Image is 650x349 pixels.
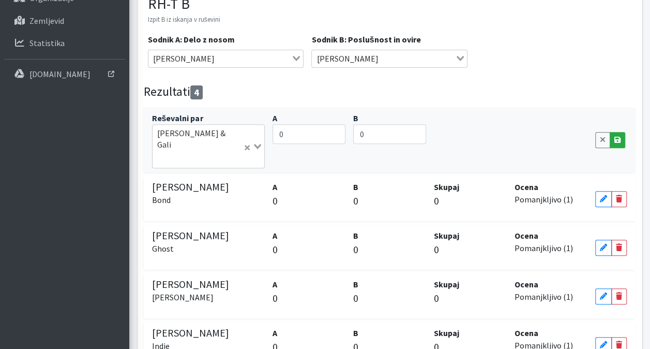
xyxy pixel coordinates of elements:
strong: B [353,279,358,289]
strong: Skupaj [434,230,459,241]
a: Zemljevid [4,10,125,31]
strong: A [273,182,277,192]
strong: Ocena [515,230,538,241]
strong: Ocena [515,182,538,192]
h5: [PERSON_NAME] [152,278,265,303]
strong: Ocena [515,279,538,289]
strong: B [353,328,358,338]
strong: A [273,230,277,241]
label: Sodnik A: Delo z nosom [148,33,235,46]
p: 0 [434,193,507,209]
h4: Rezultati [144,84,203,100]
small: Ghost [152,243,174,254]
p: Pomanjkljivo (1) [515,290,587,303]
strong: Ocena [515,328,538,338]
strong: A [273,279,277,289]
p: 0 [353,290,426,306]
input: Search for option [382,52,454,65]
p: 0 [353,242,426,257]
span: 4 [190,85,203,99]
span: [PERSON_NAME] [314,52,381,65]
h5: [PERSON_NAME] [152,181,265,206]
div: Search for option [152,124,265,168]
p: 0 [434,290,507,306]
p: Zemljevid [29,16,64,26]
small: [PERSON_NAME] [152,292,214,302]
strong: B [353,182,358,192]
p: 0 [434,242,507,257]
strong: A [273,113,277,123]
p: Pomanjkljivo (1) [515,242,587,254]
label: Sodnik B: Poslušnost in ovire [311,33,420,46]
small: Bond [152,195,171,205]
p: 0 [273,242,345,257]
p: 0 [353,193,426,209]
strong: Skupaj [434,182,459,192]
strong: Skupaj [434,328,459,338]
span: [PERSON_NAME] [150,52,217,65]
span: [PERSON_NAME] & Gali [155,127,241,151]
strong: B [353,113,358,123]
div: Search for option [311,50,467,67]
h5: [PERSON_NAME] [152,229,265,254]
a: [DOMAIN_NAME] [4,64,125,84]
p: 0 [273,290,345,306]
input: Search for option [218,52,291,65]
button: Clear Selected [245,140,250,153]
small: Izpit B iz iskanja v ruševini [148,15,220,23]
p: [DOMAIN_NAME] [29,69,90,79]
div: Search for option [148,50,304,67]
strong: B [353,230,358,241]
a: Statistika [4,33,125,53]
p: Pomanjkljivo (1) [515,193,587,206]
strong: A [273,328,277,338]
strong: Reševalni par [152,113,203,123]
input: Search for option [154,153,243,166]
p: 0 [273,193,345,209]
p: Statistika [29,38,65,48]
strong: Skupaj [434,279,459,289]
